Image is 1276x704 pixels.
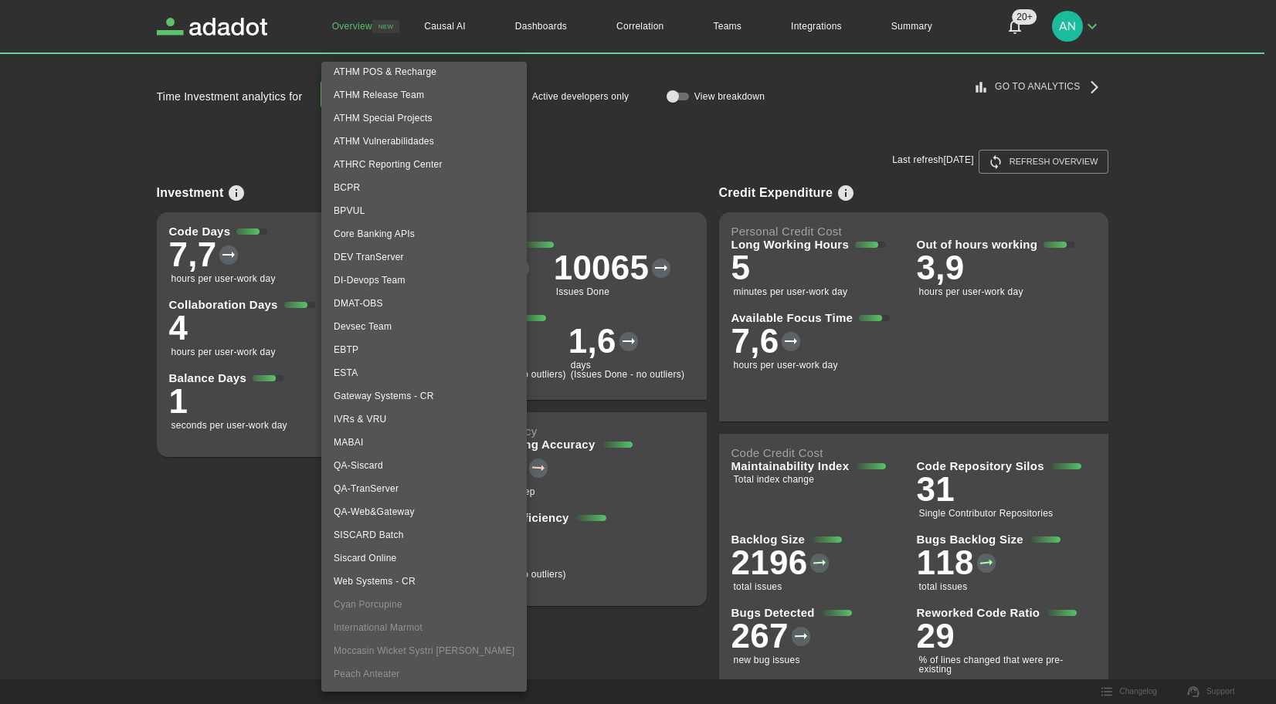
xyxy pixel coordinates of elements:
li: DEV TranServer [321,245,527,269]
li: DMAT-OBS [321,292,527,315]
li: IVRs & VRU [321,408,527,431]
li: QA-Web&Gateway [321,500,527,523]
li: Siscard Online [321,547,527,570]
li: QA-TranServer [321,477,527,500]
li: ATHRC Reporting Center [321,153,527,176]
li: SISCARD Batch [321,523,527,547]
li: ATHM Release Team [321,83,527,107]
li: ATHM POS & Recharge [321,60,527,83]
li: Gateway Systems - CR [321,384,527,408]
li: BCPR [321,176,527,199]
li: Core Banking APIs [321,222,527,245]
li: ATHM Vulnerabilidades [321,130,527,153]
li: Web Systems - CR [321,570,527,593]
li: BPVUL [321,199,527,222]
li: QA-Siscard [321,454,527,477]
li: Devsec Team [321,315,527,338]
li: ATHM Special Projects [321,107,527,130]
li: ESTA [321,361,527,384]
li: DI-Devops Team [321,269,527,292]
li: MABAI [321,431,527,454]
li: EBTP [321,338,527,361]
